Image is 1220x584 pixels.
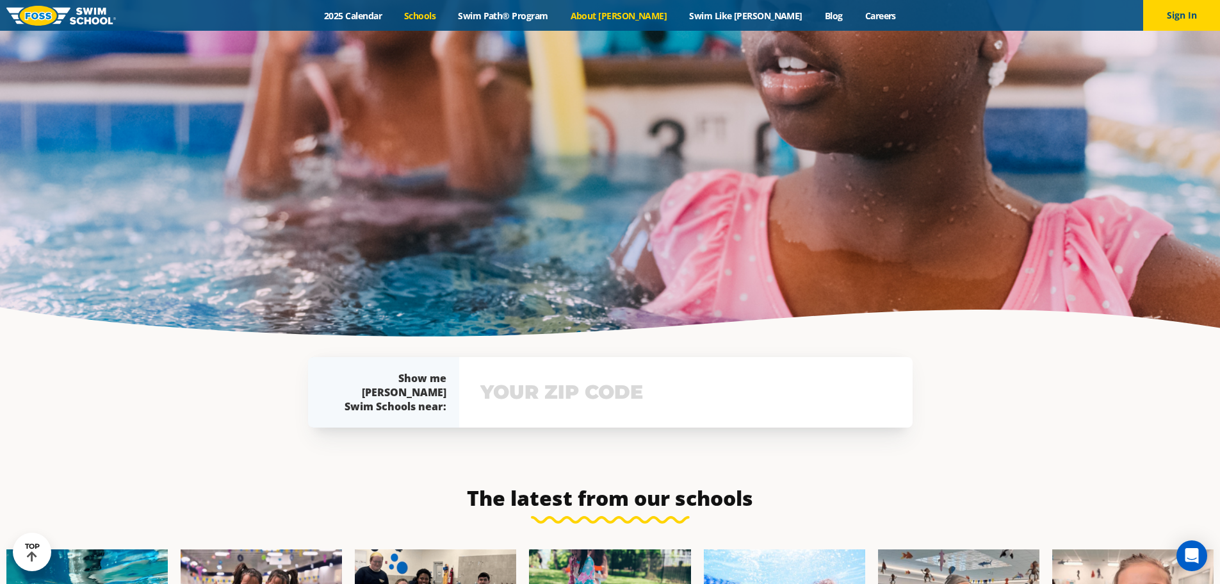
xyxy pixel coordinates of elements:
a: Blog [813,10,854,22]
a: Schools [393,10,447,22]
a: Swim Like [PERSON_NAME] [678,10,814,22]
a: About [PERSON_NAME] [559,10,678,22]
a: 2025 Calendar [313,10,393,22]
div: Open Intercom Messenger [1176,540,1207,571]
a: Careers [854,10,907,22]
div: Show me [PERSON_NAME] Swim Schools near: [334,371,446,413]
img: FOSS Swim School Logo [6,6,116,26]
a: Swim Path® Program [447,10,559,22]
input: YOUR ZIP CODE [477,374,895,411]
div: TOP [25,542,40,562]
